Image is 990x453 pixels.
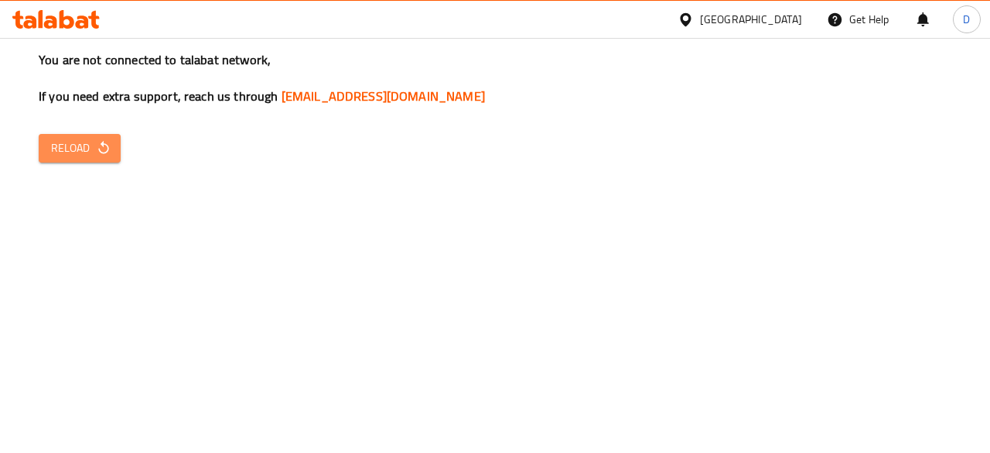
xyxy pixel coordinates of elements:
a: [EMAIL_ADDRESS][DOMAIN_NAME] [282,84,485,108]
span: Reload [51,139,108,158]
div: [GEOGRAPHIC_DATA] [700,11,802,28]
span: D [963,11,970,28]
h3: You are not connected to talabat network, If you need extra support, reach us through [39,51,951,105]
button: Reload [39,134,121,163]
